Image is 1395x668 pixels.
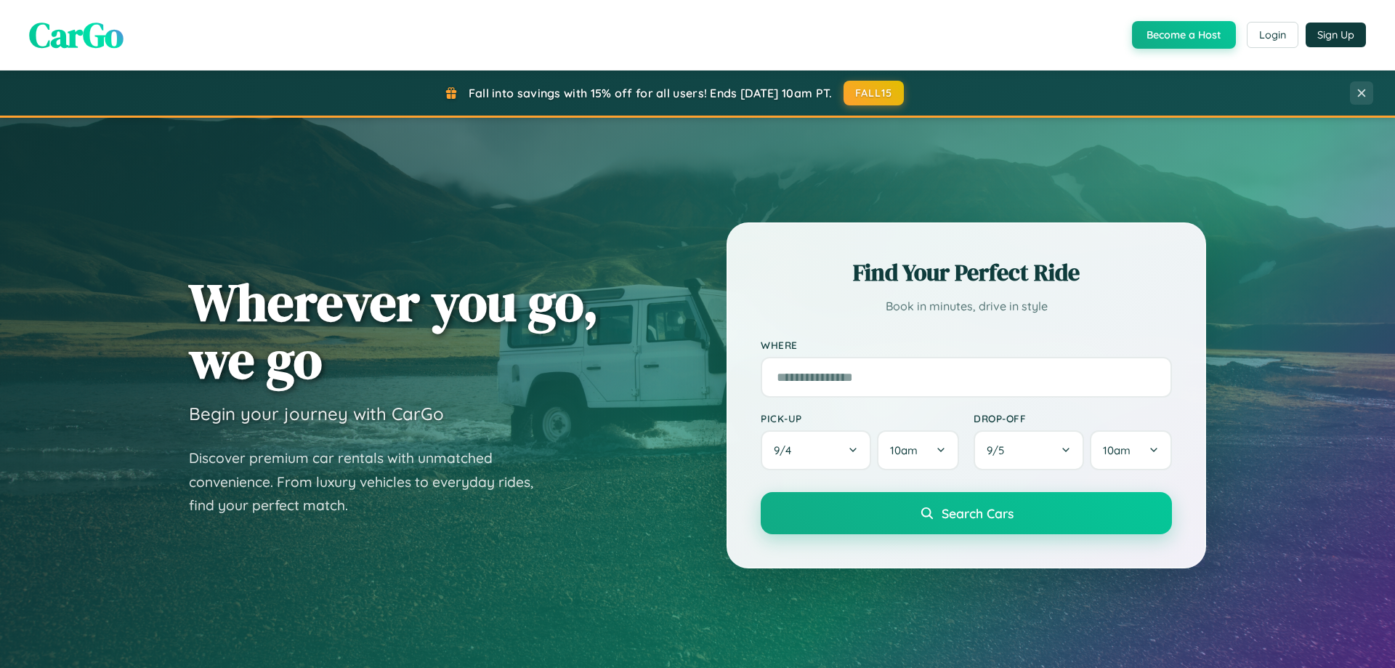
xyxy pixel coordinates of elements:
[761,257,1172,289] h2: Find Your Perfect Ride
[974,430,1084,470] button: 9/5
[761,430,871,470] button: 9/4
[29,11,124,59] span: CarGo
[761,339,1172,351] label: Where
[844,81,905,105] button: FALL15
[469,86,833,100] span: Fall into savings with 15% off for all users! Ends [DATE] 10am PT.
[1132,21,1236,49] button: Become a Host
[774,443,798,457] span: 9 / 4
[189,273,599,388] h1: Wherever you go, we go
[761,296,1172,317] p: Book in minutes, drive in style
[189,446,552,518] p: Discover premium car rentals with unmatched convenience. From luxury vehicles to everyday rides, ...
[1103,443,1131,457] span: 10am
[1247,22,1298,48] button: Login
[761,412,959,424] label: Pick-up
[877,430,959,470] button: 10am
[1306,23,1366,47] button: Sign Up
[890,443,918,457] span: 10am
[987,443,1011,457] span: 9 / 5
[189,403,444,424] h3: Begin your journey with CarGo
[942,505,1014,521] span: Search Cars
[761,492,1172,534] button: Search Cars
[1090,430,1172,470] button: 10am
[974,412,1172,424] label: Drop-off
